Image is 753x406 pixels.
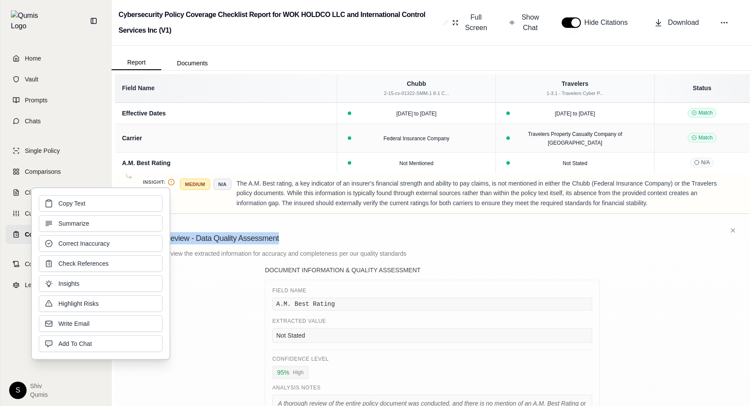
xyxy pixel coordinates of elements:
[58,319,89,328] span: Write Email
[143,179,165,186] span: Insight:
[58,219,89,228] span: Summarize
[58,299,99,308] span: Highlight Risks
[25,146,60,155] span: Single Policy
[145,232,279,244] h4: Legal Review - Data Quality Assessment
[6,204,106,223] a: Custom Report
[449,9,492,37] button: Full Screen
[563,160,587,166] span: Not Stated
[39,295,163,312] button: Highlight Risks
[237,179,729,208] p: The A.M. Best rating, a key indicator of an insurer's financial strength and ability to pay claim...
[58,259,109,268] span: Check References
[528,131,622,146] span: Travelers Property Casualty Company of [GEOGRAPHIC_DATA]
[39,315,163,332] button: Write Email
[6,49,106,68] a: Home
[584,17,633,28] span: Hide Citations
[112,55,161,70] button: Report
[25,209,66,218] span: Custom Report
[655,74,750,102] th: Status
[30,390,47,399] span: Qumis
[39,195,163,212] button: Copy Text
[272,298,592,311] div: A.M. Best Rating
[9,382,27,399] div: S
[400,160,434,166] span: Not Mentioned
[30,382,47,390] span: Shiv
[25,260,51,268] span: Contracts
[39,255,163,272] button: Check References
[25,167,61,176] span: Comparisons
[272,328,592,343] div: Not Stated
[214,179,231,190] span: N/A
[25,188,44,197] span: Claims
[25,75,38,84] span: Vault
[58,279,79,288] span: Insights
[180,179,210,190] span: Medium
[277,368,289,377] span: 95 %
[272,384,592,391] div: Analysis Notes
[520,12,541,33] span: Show Chat
[6,70,106,89] a: Vault
[125,249,739,259] p: Please review the extracted information for accuracy and completeness per our quality standards
[6,141,106,160] a: Single Policy
[272,355,592,362] div: Confidence Level
[688,133,717,142] span: Match
[293,369,304,376] span: High
[6,275,106,294] a: Legal Search
[119,7,439,38] h2: Cybersecurity Policy Coverage Checklist Report for WOK HOLDCO LLC and International Control Servi...
[506,9,544,37] button: Show Chat
[272,287,592,294] div: Field Name
[115,74,337,102] th: Field Name
[396,111,436,117] span: [DATE] to [DATE]
[58,239,109,248] span: Correct Inaccuracy
[464,12,488,33] span: Full Screen
[6,162,106,181] a: Comparisons
[6,225,106,244] a: Coverage TableBETA
[690,158,714,167] span: N/A
[25,96,47,105] span: Prompts
[383,135,449,142] span: Federal Insurance Company
[122,109,330,118] div: Effective Dates
[727,224,739,237] button: Close feedback
[58,339,92,348] span: Add To Chat
[688,108,717,118] span: Match
[58,199,85,208] span: Copy Text
[87,14,101,28] button: Collapse sidebar
[122,159,330,167] div: A.M. Best Rating
[343,90,490,97] div: 2-15-cv-01322-SMM-1 8-1 C...
[25,230,70,239] span: Coverage Table
[343,79,490,88] div: Chubb
[39,235,163,252] button: Correct Inaccuracy
[6,91,106,110] a: Prompts
[122,134,330,142] div: Carrier
[11,10,44,31] img: Qumis Logo
[39,215,163,232] button: Summarize
[25,54,41,63] span: Home
[6,183,106,202] a: Claims
[6,254,106,274] a: Contracts
[161,56,224,70] button: Documents
[25,281,61,289] span: Legal Search
[265,266,600,274] h5: Document Information & Quality Assessment
[39,275,163,292] button: Insights
[39,335,163,352] button: Add To Chat
[501,90,649,97] div: 1-3.1 - Travelers Cyber P...
[668,17,699,28] span: Download
[501,79,649,88] div: Travelers
[555,111,595,117] span: [DATE] to [DATE]
[651,14,702,31] button: Download
[25,117,41,125] span: Chats
[272,318,592,325] div: Extracted Value
[6,112,106,131] a: Chats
